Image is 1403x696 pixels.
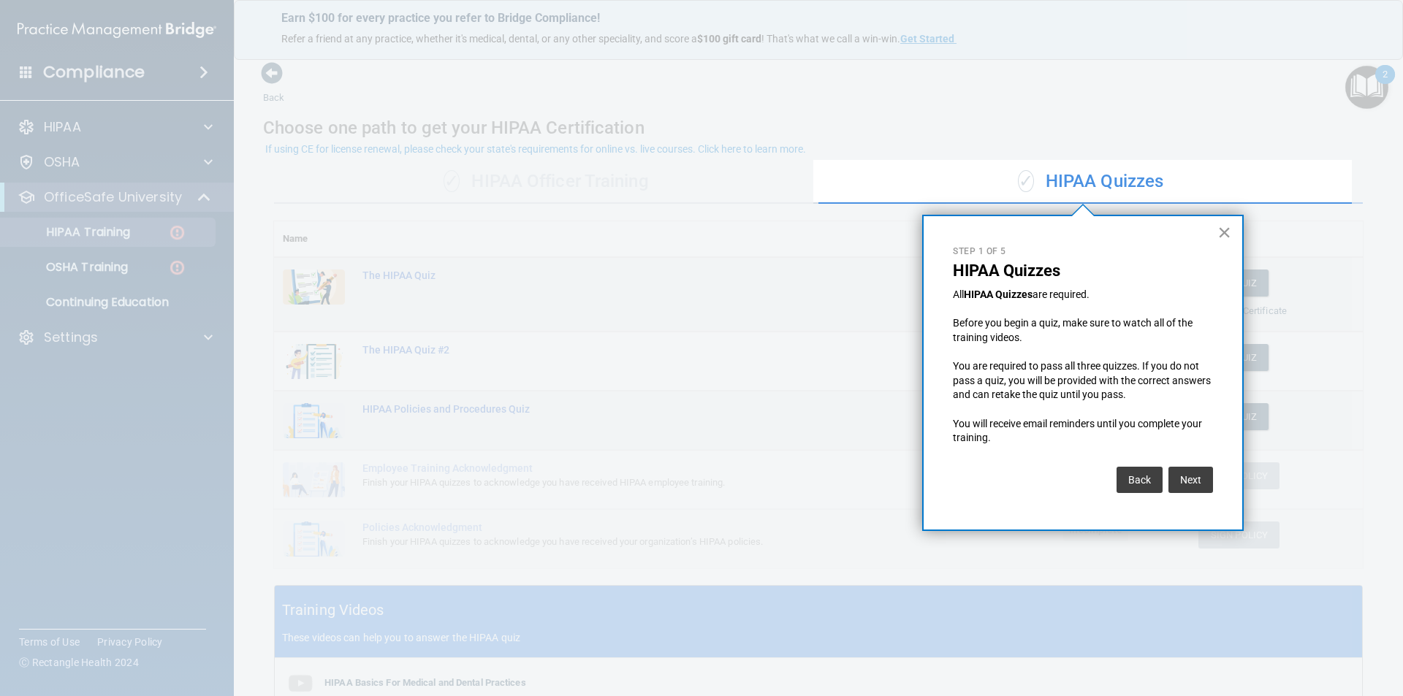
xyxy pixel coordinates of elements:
[1217,221,1231,244] button: Close
[953,288,964,300] span: All
[1168,467,1213,493] button: Next
[953,245,1213,258] p: Step 1 of 5
[1117,467,1163,493] button: Back
[818,160,1363,204] div: HIPAA Quizzes
[953,316,1213,345] p: Before you begin a quiz, make sure to watch all of the training videos.
[1018,170,1034,192] span: ✓
[964,288,1033,300] strong: HIPAA Quizzes
[953,359,1213,402] p: You are required to pass all three quizzes. If you do not pass a quiz, you will be provided with ...
[1033,288,1090,300] span: are required.
[953,261,1213,280] p: HIPAA Quizzes
[953,417,1213,445] p: You will receive email reminders until you complete your training.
